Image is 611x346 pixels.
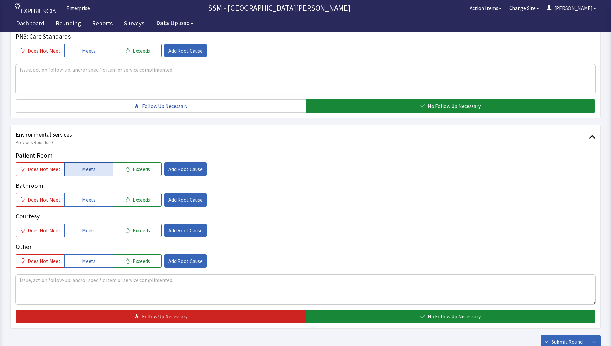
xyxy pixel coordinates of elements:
span: Add Root Cause [168,196,203,204]
button: Add Root Cause [164,224,207,237]
button: Does Not Meet [16,224,64,237]
span: Previous Rounds: 0 [16,139,589,146]
span: Meets [82,257,96,265]
div: Enterprise [63,4,90,12]
span: Does Not Meet [28,196,61,204]
span: Does Not Meet [28,226,61,234]
span: Meets [82,165,96,173]
button: Meets [64,254,113,268]
p: SSM - [GEOGRAPHIC_DATA][PERSON_NAME] [92,3,466,13]
span: Add Root Cause [168,47,203,54]
span: Does Not Meet [28,165,61,173]
span: Exceeds [133,226,150,234]
span: Add Root Cause [168,226,203,234]
button: No Follow Up Necessary [306,99,596,113]
p: Other [16,242,595,252]
button: [PERSON_NAME] [543,2,600,14]
span: Follow Up Necessary [142,102,187,110]
button: Follow Up Necessary [16,310,306,323]
span: Add Root Cause [168,257,203,265]
button: Exceeds [113,44,162,57]
span: Exceeds [133,165,150,173]
span: Environmental Services [16,130,589,139]
button: Does Not Meet [16,162,64,176]
button: Meets [64,162,113,176]
a: Dashboard [11,16,49,32]
a: Surveys [119,16,149,32]
button: Action Items [466,2,505,14]
button: Does Not Meet [16,44,64,57]
button: Add Root Cause [164,44,207,57]
span: Does Not Meet [28,47,61,54]
button: Follow Up Necessary [16,99,306,113]
span: Meets [82,47,96,54]
button: Add Root Cause [164,254,207,268]
span: Exceeds [133,257,150,265]
button: Does Not Meet [16,254,64,268]
button: Meets [64,224,113,237]
button: No Follow Up Necessary [306,310,596,323]
button: Exceeds [113,254,162,268]
button: Meets [64,193,113,207]
span: No Follow Up Necessary [428,312,481,320]
button: Change Site [505,2,543,14]
p: PNS: Care Standards [16,32,595,41]
button: Add Root Cause [164,193,207,207]
span: Follow Up Necessary [142,312,187,320]
button: Meets [64,44,113,57]
span: Add Root Cause [168,165,203,173]
span: Submit Round [551,338,583,346]
button: Exceeds [113,162,162,176]
button: Add Root Cause [164,162,207,176]
span: Exceeds [133,196,150,204]
button: Exceeds [113,193,162,207]
p: Courtesy [16,212,595,221]
button: Exceeds [113,224,162,237]
button: Data Upload [152,17,197,29]
img: experiencia_logo.png [15,3,56,14]
button: Does Not Meet [16,193,64,207]
span: No Follow Up Necessary [428,102,481,110]
span: Does Not Meet [28,257,61,265]
span: Exceeds [133,47,150,54]
span: Meets [82,196,96,204]
p: Bathroom [16,181,595,190]
span: Meets [82,226,96,234]
p: Patient Room [16,151,595,160]
a: Rounding [51,16,86,32]
a: Reports [87,16,118,32]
